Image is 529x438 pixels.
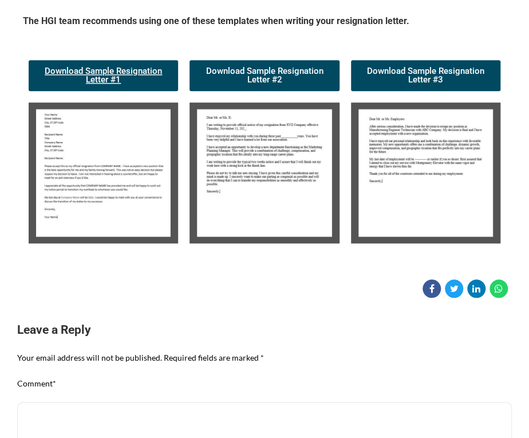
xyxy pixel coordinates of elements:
[42,67,164,84] span: Download Sample Resignation Letter #1
[190,60,339,91] a: Download Sample Resignation Letter #2
[467,279,485,298] a: Share on Linkedin
[365,67,487,84] span: Download Sample Resignation Letter #3
[489,279,508,298] a: Share on WhatsApp
[23,15,506,31] h5: The HGI team recommends using one of these templates when writing your resignation letter.
[445,279,463,298] a: Share on Twitter
[423,279,441,298] a: Share on Facebook
[351,60,500,91] a: Download Sample Resignation Letter #3
[17,322,512,338] h3: Leave a Reply
[29,60,178,91] a: Download Sample Resignation Letter #1
[203,67,325,84] span: Download Sample Resignation Letter #2
[17,350,512,365] p: Your email address will not be published. Required fields are marked *
[17,378,56,388] label: Comment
